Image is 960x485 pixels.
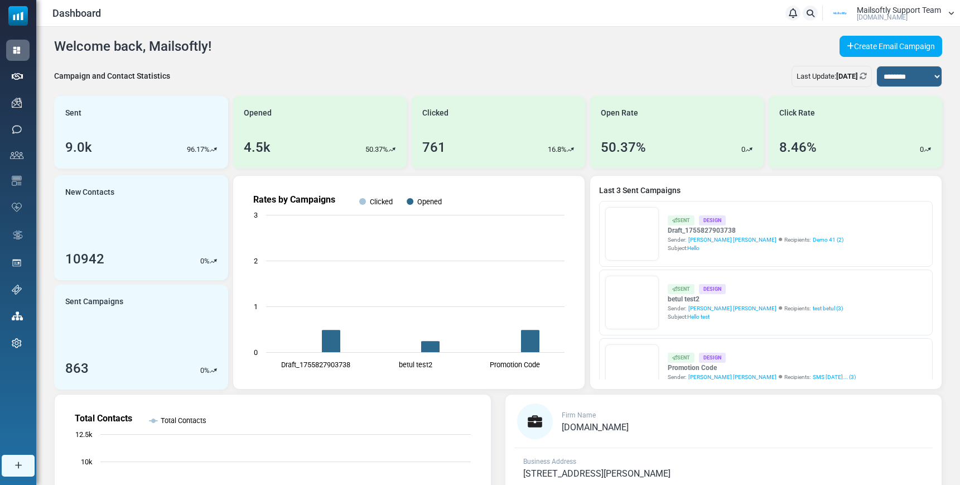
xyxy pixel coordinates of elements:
div: Design [699,215,726,225]
text: 0 [254,348,258,357]
b: [DATE] [836,72,858,80]
div: 761 [422,137,446,157]
a: Demo 41 (2) [813,236,843,244]
div: 10942 [65,249,104,269]
a: Create Email Campaign [840,36,942,57]
img: settings-icon.svg [12,338,22,348]
span: [PERSON_NAME] [PERSON_NAME] [688,304,776,313]
div: Sender: Recipients: [668,304,843,313]
div: 9.0k [65,137,92,157]
text: Opened [417,198,442,206]
img: contacts-icon.svg [10,151,23,159]
div: Sender: Recipients: [668,236,843,244]
p: 50.37% [365,144,388,155]
img: domain-health-icon.svg [12,203,22,212]
span: Hello [687,245,700,251]
text: Clicked [370,198,393,206]
div: Sender: Recipients: [668,373,856,381]
p: 96.17% [187,144,210,155]
img: mailsoftly_icon_blue_white.svg [8,6,28,26]
a: Draft_1755827903738 [668,225,843,236]
span: Dashboard [52,6,101,21]
img: campaigns-icon.png [12,98,22,108]
svg: Rates by Campaigns [242,185,576,380]
div: Subject: [668,244,843,252]
text: Draft_1755827903738 [281,361,350,369]
span: Sent [65,107,81,119]
a: betul test2 [668,294,843,304]
div: Sent [668,284,694,294]
img: email-templates-icon.svg [12,176,22,186]
span: [DOMAIN_NAME] [562,422,629,433]
text: 1 [254,302,258,311]
a: [DOMAIN_NAME] [562,423,629,432]
span: Business Address [523,458,576,465]
span: [PERSON_NAME] [PERSON_NAME] [688,373,776,381]
span: Opened [244,107,272,119]
img: support-icon.svg [12,285,22,295]
a: SMS [DATE]... (3) [813,373,856,381]
text: 10k [81,458,93,466]
h4: Welcome back, Mailsoftly! [54,39,211,55]
img: workflow.svg [12,229,24,242]
img: User Logo [826,5,854,22]
img: landing_pages.svg [12,258,22,268]
text: 12.5k [75,430,93,439]
span: Click Rate [779,107,815,119]
text: 2 [254,257,258,265]
div: Design [699,284,726,294]
a: Refresh Stats [860,72,867,80]
text: Total Contacts [161,416,206,425]
a: New Contacts 10942 0% [54,175,228,280]
span: New Contacts [65,186,114,198]
a: test betul (3) [813,304,843,313]
div: Campaign and Contact Statistics [54,70,170,82]
div: Sent [668,215,694,225]
div: % [200,256,217,267]
a: Promotion Code [668,363,856,373]
text: Total Contacts [75,413,132,424]
span: [DOMAIN_NAME] [857,14,908,21]
p: 0 [200,365,204,376]
div: 50.37% [601,137,646,157]
text: betul test2 [399,361,432,369]
span: Hello test [687,314,710,320]
p: 0 [920,144,924,155]
span: Sent Campaigns [65,296,123,308]
span: [PERSON_NAME] [PERSON_NAME] [688,236,776,244]
div: % [200,365,217,376]
img: sms-icon.png [12,124,22,135]
p: 0 [741,144,745,155]
a: User Logo Mailsoftly Support Team [DOMAIN_NAME] [826,5,954,22]
img: dashboard-icon-active.svg [12,45,22,55]
div: Sent [668,353,694,362]
p: 16.8% [548,144,567,155]
span: Open Rate [601,107,638,119]
text: 3 [254,211,258,219]
div: Subject: [668,313,843,321]
text: Promotion Code [490,361,540,369]
span: [STREET_ADDRESS][PERSON_NAME] [523,468,670,479]
div: Design [699,353,726,362]
div: 8.46% [779,137,817,157]
span: Mailsoftly Support Team [857,6,941,14]
span: Clicked [422,107,448,119]
div: Last Update: [792,66,872,87]
div: 4.5k [244,137,271,157]
div: 863 [65,358,89,378]
span: Firm Name [562,411,596,419]
p: 0 [200,256,204,267]
text: Rates by Campaigns [253,194,335,205]
a: Last 3 Sent Campaigns [599,185,933,196]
